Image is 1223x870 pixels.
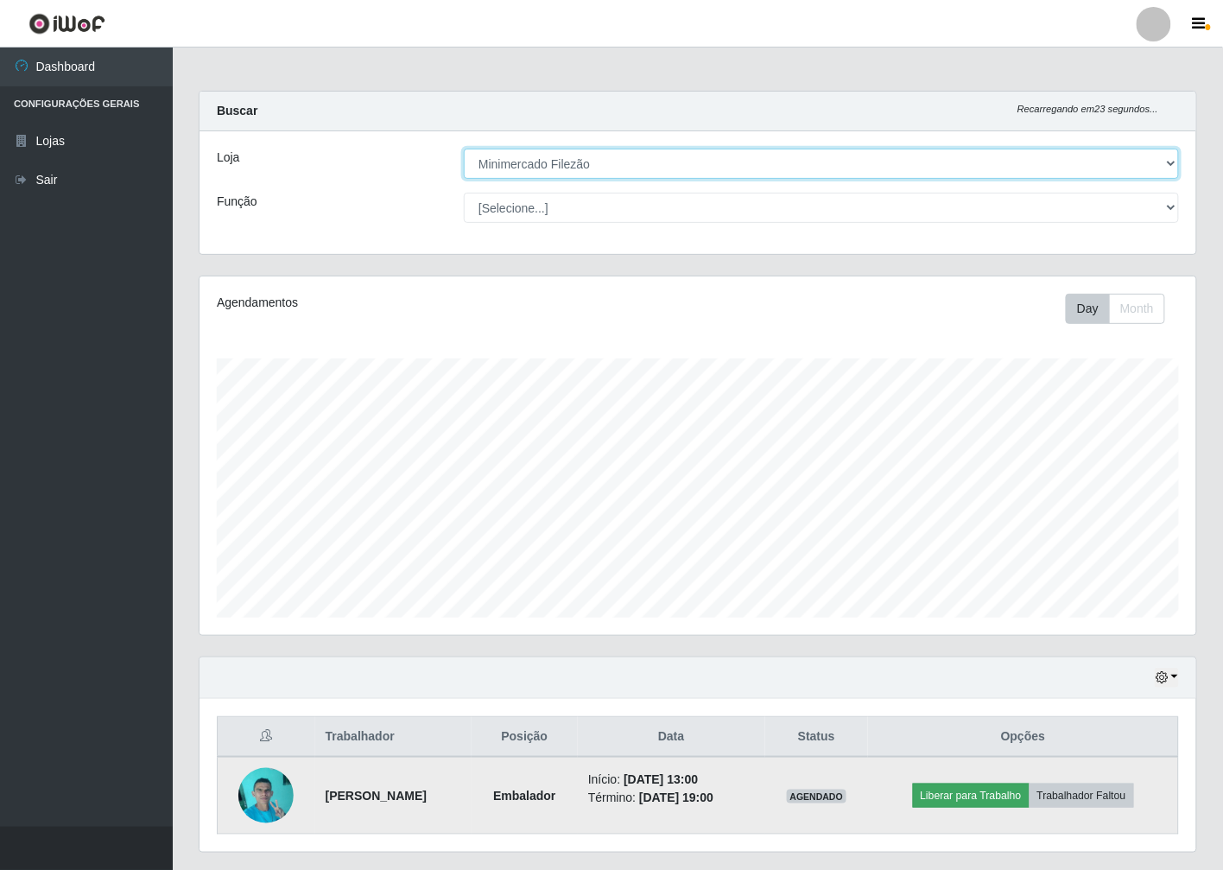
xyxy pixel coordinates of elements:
[29,13,105,35] img: CoreUI Logo
[315,717,472,758] th: Trabalhador
[1109,294,1165,324] button: Month
[1017,104,1158,114] i: Recarregando em 23 segundos...
[1066,294,1165,324] div: First group
[493,789,555,803] strong: Embalador
[472,717,578,758] th: Posição
[238,759,294,832] img: 1699884729750.jpeg
[588,771,755,789] li: Início:
[217,294,603,312] div: Agendamentos
[868,717,1178,758] th: Opções
[787,790,847,803] span: AGENDADO
[217,104,257,117] strong: Buscar
[1030,784,1134,808] button: Trabalhador Faltou
[217,193,257,211] label: Função
[578,717,765,758] th: Data
[1066,294,1179,324] div: Toolbar with button groups
[639,791,713,804] time: [DATE] 19:00
[588,789,755,807] li: Término:
[913,784,1030,808] button: Liberar para Trabalho
[765,717,869,758] th: Status
[326,789,427,803] strong: [PERSON_NAME]
[624,772,698,786] time: [DATE] 13:00
[1066,294,1110,324] button: Day
[217,149,239,167] label: Loja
